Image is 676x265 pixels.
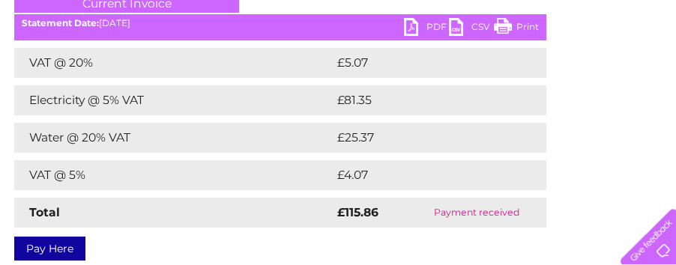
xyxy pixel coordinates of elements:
[337,205,378,219] strong: £115.86
[14,123,334,153] td: Water @ 20% VAT
[22,17,99,28] b: Statement Date:
[546,64,567,75] a: Blog
[449,18,494,40] a: CSV
[14,18,546,28] div: [DATE]
[14,85,334,115] td: Electricity @ 5% VAT
[334,123,516,153] td: £25.37
[627,64,662,75] a: Log out
[494,18,539,40] a: Print
[29,205,60,219] strong: Total
[334,160,511,190] td: £4.07
[492,64,537,75] a: Telecoms
[24,39,100,85] img: logo.png
[404,18,449,40] a: PDF
[576,64,613,75] a: Contact
[393,7,497,26] a: 0333 014 3131
[334,85,514,115] td: £81.35
[407,198,546,228] td: Payment received
[14,237,85,261] a: Pay Here
[334,48,511,78] td: £5.07
[14,48,334,78] td: VAT @ 20%
[14,160,334,190] td: VAT @ 5%
[450,64,483,75] a: Energy
[412,64,441,75] a: Water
